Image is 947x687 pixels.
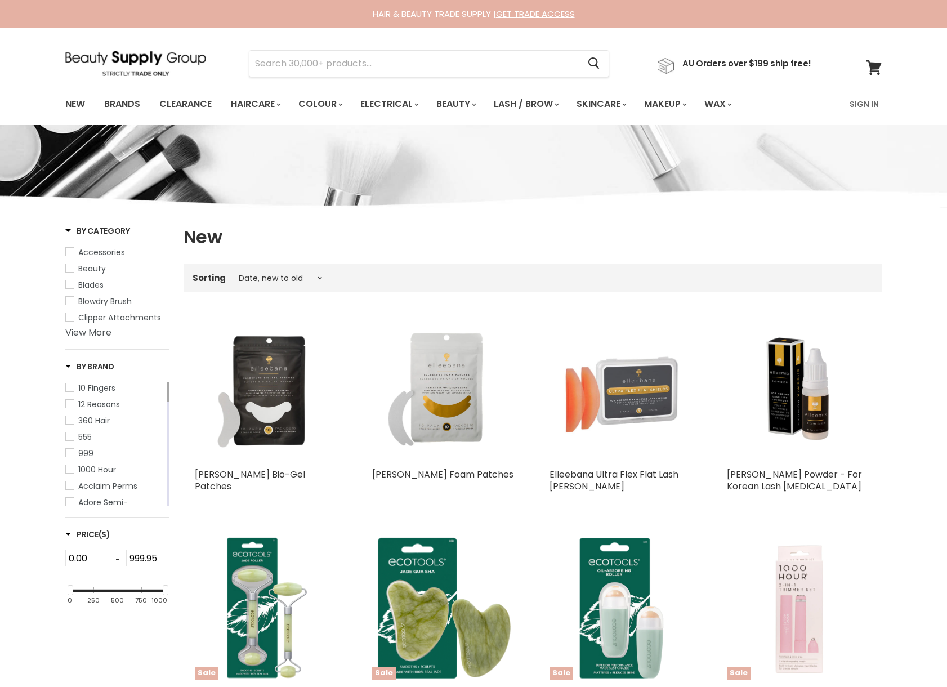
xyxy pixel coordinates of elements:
[222,92,288,116] a: Haircare
[485,92,566,116] a: Lash / Brow
[78,263,106,274] span: Beauty
[568,92,633,116] a: Skincare
[65,398,164,411] a: 12 Reasons
[550,667,573,680] span: Sale
[65,262,169,275] a: Beauty
[249,51,579,77] input: Search
[372,468,513,481] a: [PERSON_NAME] Foam Patches
[195,468,305,493] a: [PERSON_NAME] Bio-Gel Patches
[372,536,516,680] a: Eco Tools Jade Gua Sha Sale
[151,92,220,116] a: Clearance
[727,536,870,680] img: 1000 Hour 2-in-1 Trimmer Set
[78,431,92,443] span: 555
[891,634,936,676] iframe: Gorgias live chat messenger
[51,8,896,20] div: HAIR & BEAUTY TRADE SUPPLY |
[57,92,93,116] a: New
[65,447,164,460] a: 999
[68,597,72,605] div: 0
[78,480,137,492] span: Acclaim Perms
[372,536,516,680] img: Eco Tools Jade Gua Sha
[78,312,161,323] span: Clipper Attachments
[727,468,862,493] a: [PERSON_NAME] Powder - For Korean Lash [MEDICAL_DATA]
[195,536,338,680] a: Eco Tools Jade Roller Eco Tools Jade Roller Sale
[372,319,516,463] img: Elleebana ElleeLuxe Foam Patches
[65,463,164,476] a: 1000 Hour
[550,319,693,463] img: Elleebana Ultra Flex Flat Lash Shields
[78,382,115,394] span: 10 Fingers
[727,319,870,463] img: Elleebana ElleeMix Powder - For Korean Lash Lift Technique
[151,597,167,605] div: 1000
[496,8,575,20] a: GET TRADE ACCESS
[195,319,338,463] img: Elleebana ElleePure Bio-Gel Patches
[550,536,693,680] img: Eco Tools Oil Absorbing Roller
[96,92,149,116] a: Brands
[78,247,125,258] span: Accessories
[65,326,111,339] a: View More
[372,667,396,680] span: Sale
[51,88,896,121] nav: Main
[550,468,678,493] a: Elleebana Ultra Flex Flat Lash [PERSON_NAME]
[57,88,792,121] ul: Main menu
[193,273,226,283] label: Sorting
[428,92,483,116] a: Beauty
[78,497,163,520] span: Adore Semi-Permanent Hair Color
[78,415,110,426] span: 360 Hair
[65,496,164,521] a: Adore Semi-Permanent Hair Color
[135,597,147,605] div: 750
[249,50,609,77] form: Product
[843,92,886,116] a: Sign In
[195,536,338,680] img: Eco Tools Jade Roller
[78,296,132,307] span: Blowdry Brush
[78,448,93,459] span: 999
[65,311,169,324] a: Clipper Attachments
[727,667,751,680] span: Sale
[65,431,164,443] a: 555
[65,529,110,540] h3: Price($)
[65,295,169,307] a: Blowdry Brush
[636,92,694,116] a: Makeup
[126,550,170,566] input: Max Price
[65,382,164,394] a: 10 Fingers
[195,667,218,680] span: Sale
[78,464,116,475] span: 1000 Hour
[65,550,109,566] input: Min Price
[65,361,114,372] h3: By Brand
[65,529,110,540] span: Price
[78,399,120,410] span: 12 Reasons
[727,536,870,680] a: 1000 Hour 2-in-1 Trimmer Set 1000 Hour 2-in-1 Trimmer Set Sale
[78,279,104,291] span: Blades
[290,92,350,116] a: Colour
[111,597,124,605] div: 500
[65,480,164,492] a: Acclaim Perms
[65,414,164,427] a: 360 Hair
[550,536,693,680] a: Eco Tools Oil Absorbing Roller Eco Tools Oil Absorbing Roller Sale
[696,92,739,116] a: Wax
[65,225,130,237] h3: By Category
[99,529,110,540] span: ($)
[352,92,426,116] a: Electrical
[109,550,126,570] div: -
[184,225,882,249] h1: New
[65,246,169,258] a: Accessories
[579,51,609,77] button: Search
[87,597,100,605] div: 250
[65,279,169,291] a: Blades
